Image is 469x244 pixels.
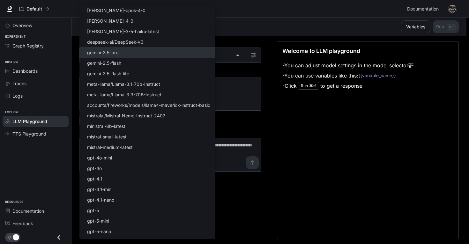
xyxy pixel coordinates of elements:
p: meta-llama/Llama-3.1-70b-Instruct [87,81,160,87]
p: meta-llama/Llama-3.3-70B-Instruct [87,91,161,98]
p: gemini-2.5-flash [87,60,121,66]
p: mistral-small-latest [87,133,127,140]
p: deepseek-ai/DeepSeek-V3 [87,39,144,45]
p: gpt-4.1 [87,175,102,182]
p: gemini-2.5-flash-lite [87,70,129,77]
p: gemini-2.5-pro [87,49,118,56]
p: [PERSON_NAME]-4-0 [87,18,133,24]
p: gpt-4o-mini [87,154,112,161]
p: mistralai/Mistral-Nemo-Instruct-2407 [87,112,165,119]
p: mistral-medium-latest [87,144,133,151]
p: gpt-5 [87,207,99,214]
p: [PERSON_NAME]-3-5-haiku-latest [87,28,159,35]
p: gpt-4o [87,165,102,172]
p: gpt-5-nano [87,228,111,235]
p: gpt-4.1-nano [87,196,114,203]
p: [PERSON_NAME]-opus-4-0 [87,7,145,14]
p: gpt-4.1-mini [87,186,112,193]
p: ministral-8b-latest [87,123,125,129]
p: accounts/fireworks/models/llama4-maverick-instruct-basic [87,102,210,108]
p: gpt-5-mini [87,218,109,224]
